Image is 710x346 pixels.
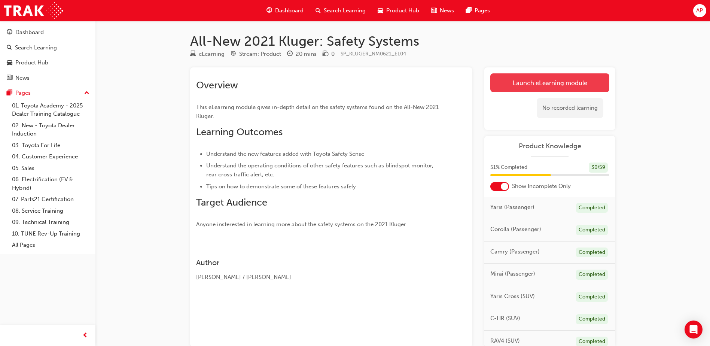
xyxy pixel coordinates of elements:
a: car-iconProduct Hub [372,3,425,18]
span: news-icon [431,6,437,15]
div: eLearning [199,50,225,58]
div: Search Learning [15,43,57,52]
a: Launch eLearning module [490,73,609,92]
span: Learning resource code [341,51,406,57]
span: car-icon [7,60,12,66]
button: Pages [3,86,92,100]
a: news-iconNews [425,3,460,18]
span: Understand the new features added with Toyota Safety Sense [206,151,364,157]
a: 02. New - Toyota Dealer Induction [9,120,92,140]
span: guage-icon [266,6,272,15]
button: AP [693,4,706,17]
span: News [440,6,454,15]
span: Show Incomplete Only [512,182,571,191]
div: [PERSON_NAME] / [PERSON_NAME] [196,273,439,282]
span: AP [696,6,703,15]
div: Price [323,49,335,59]
span: clock-icon [287,51,293,58]
a: 07. Parts21 Certification [9,194,92,205]
span: Mirai (Passenger) [490,270,535,278]
span: learningResourceType_ELEARNING-icon [190,51,196,58]
div: News [15,74,30,82]
a: 04. Customer Experience [9,151,92,163]
div: Stream: Product [239,50,281,58]
a: 01. Toyota Academy - 2025 Dealer Training Catalogue [9,100,92,120]
span: news-icon [7,75,12,82]
a: Dashboard [3,25,92,39]
span: Product Hub [386,6,419,15]
span: Tips on how to demonstrate some of these features safely [206,183,356,190]
button: DashboardSearch LearningProduct HubNews [3,24,92,86]
a: News [3,71,92,85]
div: Completed [576,314,608,324]
a: Search Learning [3,41,92,55]
div: Open Intercom Messenger [685,321,703,339]
a: 09. Technical Training [9,216,92,228]
div: 20 mins [296,50,317,58]
span: Pages [475,6,490,15]
span: target-icon [231,51,236,58]
a: Product Hub [3,56,92,70]
span: 51 % Completed [490,163,527,172]
a: All Pages [9,239,92,251]
a: search-iconSearch Learning [310,3,372,18]
span: C-HR (SUV) [490,314,520,323]
span: Overview [196,79,238,91]
div: Duration [287,49,317,59]
span: Search Learning [324,6,366,15]
a: 10. TUNE Rev-Up Training [9,228,92,240]
span: This eLearning module gives in-depth detail on the safety systems found on the All-New 2021 Kluger. [196,104,440,119]
a: 06. Electrification (EV & Hybrid) [9,174,92,194]
span: Camry (Passenger) [490,248,540,256]
div: Completed [576,292,608,302]
div: Dashboard [15,28,44,37]
a: 08. Service Training [9,205,92,217]
img: Trak [4,2,63,19]
div: 30 / 59 [589,163,608,173]
span: Anyone insterested in learning more about the safety systems on the 2021 Kluger. [196,221,407,228]
span: Target Audience [196,197,267,208]
span: guage-icon [7,29,12,36]
span: pages-icon [466,6,472,15]
span: search-icon [7,45,12,51]
div: Stream [231,49,281,59]
div: Type [190,49,225,59]
span: Understand the operating conditions of other safety features such as blindspot monitor, rear cros... [206,162,435,178]
a: pages-iconPages [460,3,496,18]
span: Yaris (Passenger) [490,203,534,212]
span: Learning Outcomes [196,126,283,138]
h3: Author [196,258,439,267]
span: Yaris Cross (SUV) [490,292,535,301]
span: car-icon [378,6,383,15]
span: up-icon [84,88,89,98]
div: Completed [576,270,608,280]
div: Product Hub [15,58,48,67]
h1: All-New 2021 Kluger: Safety Systems [190,33,615,49]
span: prev-icon [82,331,88,340]
a: 03. Toyota For Life [9,140,92,151]
a: 05. Sales [9,163,92,174]
div: Completed [576,203,608,213]
a: Product Knowledge [490,142,609,151]
div: Completed [576,225,608,235]
div: Pages [15,89,31,97]
a: guage-iconDashboard [260,3,310,18]
span: RAV4 (SUV) [490,337,520,345]
span: Corolla (Passenger) [490,225,541,234]
span: money-icon [323,51,328,58]
div: Completed [576,248,608,258]
span: Dashboard [275,6,304,15]
span: search-icon [316,6,321,15]
span: pages-icon [7,90,12,97]
div: 0 [331,50,335,58]
div: No recorded learning [537,98,603,118]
